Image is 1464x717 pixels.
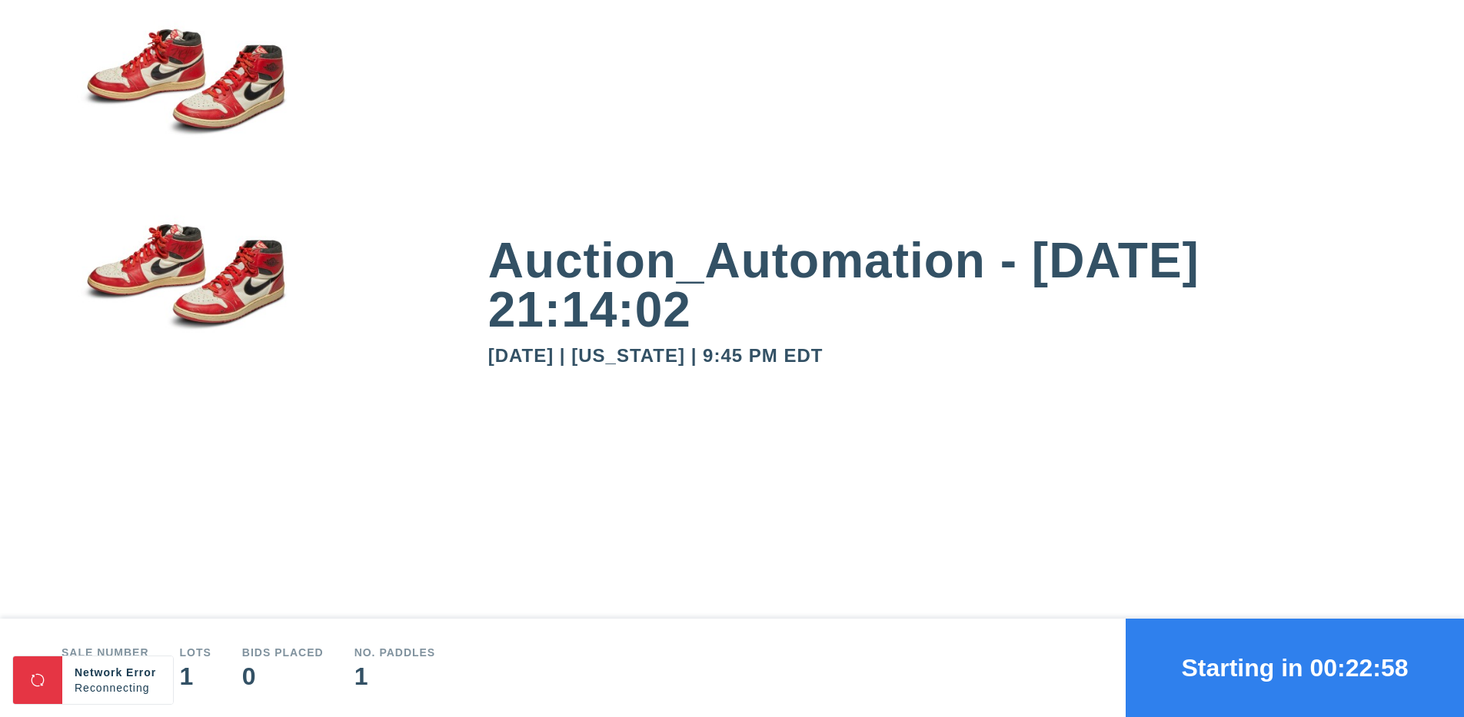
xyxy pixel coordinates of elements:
div: Sale number [62,647,149,658]
div: [DATE] | [US_STATE] | 9:45 PM EDT [488,347,1402,365]
div: 1 [180,664,211,689]
div: No. Paddles [354,647,436,658]
div: 1 [354,664,436,689]
div: Lots [180,647,211,658]
img: small [62,1,308,196]
div: Network Error [75,665,161,680]
button: Starting in 00:22:58 [1126,619,1464,717]
div: Auction_Automation - [DATE] 21:14:02 [488,236,1402,334]
div: 0 [242,664,324,689]
div: Bids Placed [242,647,324,658]
div: Reconnecting [75,680,161,695]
